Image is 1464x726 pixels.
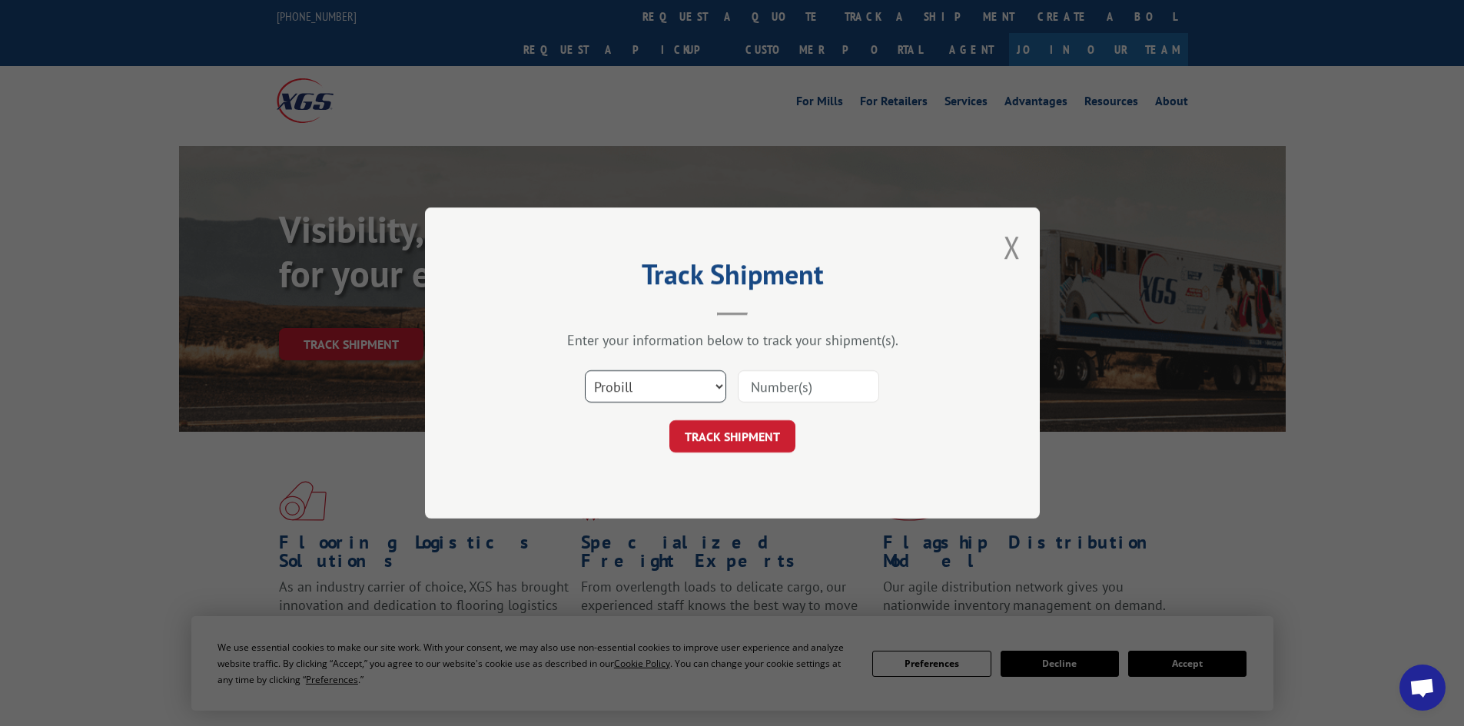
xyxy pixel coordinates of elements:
div: Enter your information below to track your shipment(s). [502,331,963,349]
div: Open chat [1399,665,1446,711]
h2: Track Shipment [502,264,963,293]
button: Close modal [1004,227,1021,267]
input: Number(s) [738,370,879,403]
button: TRACK SHIPMENT [669,420,795,453]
